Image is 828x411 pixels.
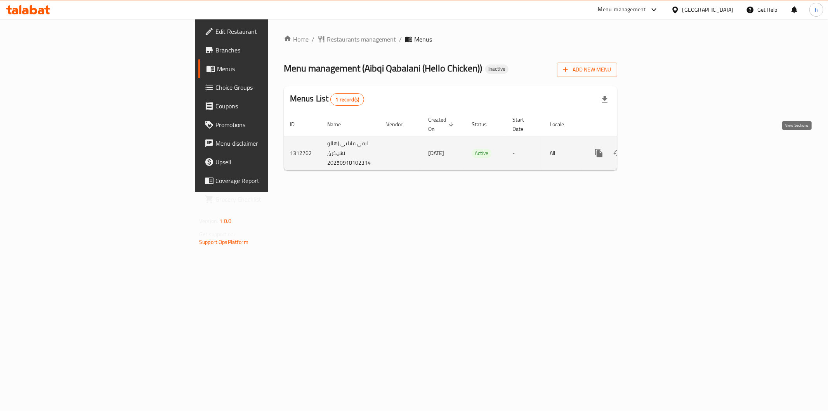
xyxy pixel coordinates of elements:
div: Inactive [485,64,509,74]
span: [DATE] [428,148,444,158]
a: Edit Restaurant [198,22,333,41]
span: Edit Restaurant [215,27,327,36]
a: Coupons [198,97,333,115]
span: Choice Groups [215,83,327,92]
span: h [815,5,818,14]
table: enhanced table [284,113,670,171]
span: Version: [199,216,218,226]
td: ابقي قابلني (هالو تشيكن), 20250918102314 [321,136,380,170]
div: [GEOGRAPHIC_DATA] [682,5,734,14]
div: Total records count [330,93,364,106]
span: Grocery Checklist [215,195,327,204]
a: Branches [198,41,333,59]
span: Status [472,120,497,129]
a: Choice Groups [198,78,333,97]
a: Grocery Checklist [198,190,333,209]
span: Menu management ( Aibqi Qabalani (Hello Chicken) ) [284,59,482,77]
span: Menus [217,64,327,73]
button: more [590,144,608,162]
a: Support.OpsPlatform [199,237,248,247]
span: Menu disclaimer [215,139,327,148]
span: 1 record(s) [331,96,364,103]
span: 1.0.0 [219,216,231,226]
button: Add New Menu [557,63,617,77]
span: Upsell [215,157,327,167]
button: Change Status [608,144,627,162]
div: Export file [595,90,614,109]
li: / [399,35,402,44]
span: Add New Menu [563,65,611,75]
a: Menus [198,59,333,78]
span: Name [327,120,351,129]
span: Inactive [485,66,509,72]
span: Start Date [512,115,534,134]
span: ID [290,120,305,129]
td: - [506,136,543,170]
span: Get support on: [199,229,235,239]
span: Vendor [386,120,413,129]
span: Coupons [215,101,327,111]
nav: breadcrumb [284,35,617,44]
h2: Menus List [290,93,364,106]
a: Restaurants management [318,35,396,44]
span: Restaurants management [327,35,396,44]
span: Promotions [215,120,327,129]
a: Menu disclaimer [198,134,333,153]
span: Branches [215,45,327,55]
th: Actions [583,113,670,136]
span: Active [472,149,491,158]
span: Menus [414,35,432,44]
span: Locale [550,120,574,129]
a: Promotions [198,115,333,134]
span: Created On [428,115,456,134]
a: Upsell [198,153,333,171]
div: Menu-management [598,5,646,14]
a: Coverage Report [198,171,333,190]
span: Coverage Report [215,176,327,185]
td: All [543,136,583,170]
